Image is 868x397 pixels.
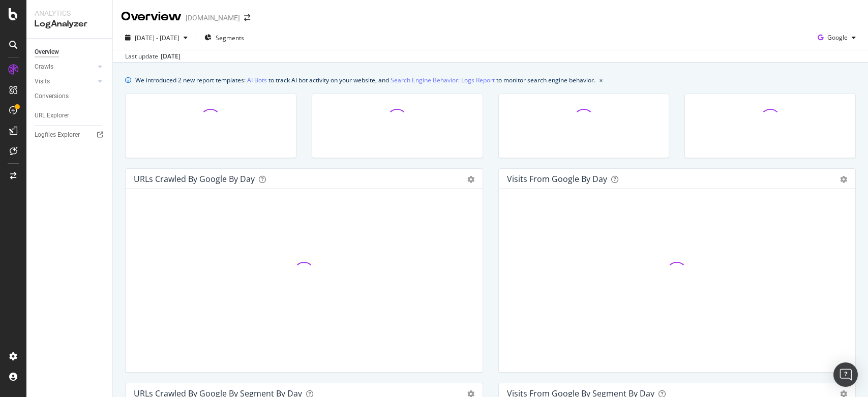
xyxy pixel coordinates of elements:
div: Overview [35,47,59,57]
span: Segments [216,34,244,42]
div: Open Intercom Messenger [833,362,858,387]
div: We introduced 2 new report templates: to track AI bot activity on your website, and to monitor se... [135,75,595,85]
a: Overview [35,47,105,57]
div: URL Explorer [35,110,69,121]
div: arrow-right-arrow-left [244,14,250,21]
div: gear [840,176,847,183]
a: Conversions [35,91,105,102]
span: Google [827,33,848,42]
div: LogAnalyzer [35,18,104,30]
button: Google [814,29,860,46]
div: gear [467,176,474,183]
div: Last update [125,52,181,61]
div: [DOMAIN_NAME] [186,13,240,23]
div: Crawls [35,62,53,72]
div: Analytics [35,8,104,18]
button: [DATE] - [DATE] [121,29,192,46]
div: URLs Crawled by Google by day [134,174,255,184]
button: close banner [597,73,605,87]
a: Crawls [35,62,95,72]
a: URL Explorer [35,110,105,121]
div: Logfiles Explorer [35,130,80,140]
div: Visits [35,76,50,87]
div: info banner [125,75,856,85]
a: AI Bots [247,75,267,85]
div: Overview [121,8,182,25]
span: [DATE] - [DATE] [135,34,179,42]
div: Conversions [35,91,69,102]
a: Visits [35,76,95,87]
a: Logfiles Explorer [35,130,105,140]
div: [DATE] [161,52,181,61]
a: Search Engine Behavior: Logs Report [391,75,495,85]
div: Visits from Google by day [507,174,607,184]
button: Segments [200,29,248,46]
